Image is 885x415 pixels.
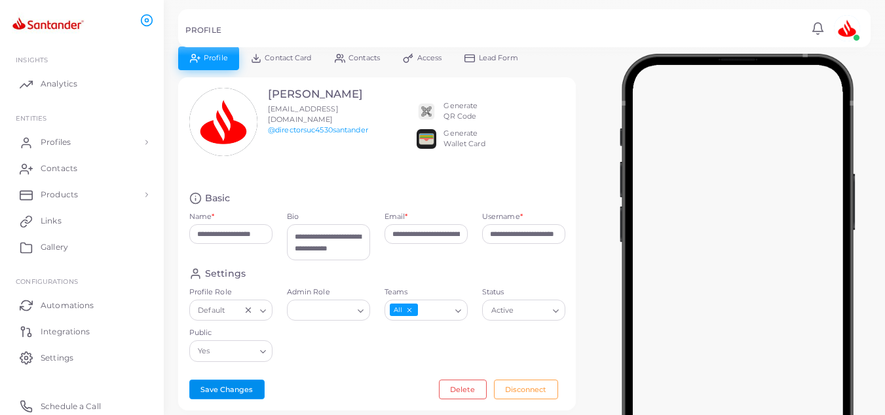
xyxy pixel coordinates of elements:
[244,305,253,315] button: Clear Selected
[41,241,68,253] span: Gallery
[517,303,548,317] input: Search for option
[41,215,62,227] span: Links
[287,287,370,298] label: Admin Role
[268,104,339,124] span: [EMAIL_ADDRESS][DOMAIN_NAME]
[417,54,442,62] span: Access
[494,380,558,399] button: Disconnect
[197,345,212,359] span: Yes
[830,15,863,41] a: avatar
[482,212,523,222] label: Username
[385,300,468,321] div: Search for option
[482,300,565,321] div: Search for option
[405,306,414,315] button: Deselect All
[10,292,154,318] a: Automations
[348,54,380,62] span: Contacts
[204,54,228,62] span: Profile
[41,189,78,201] span: Products
[16,114,47,122] span: ENTITIES
[41,326,90,338] span: Integrations
[213,344,254,359] input: Search for option
[10,208,154,234] a: Links
[443,128,485,149] div: Generate Wallet Card
[189,340,273,361] div: Search for option
[834,15,860,41] img: avatar
[185,26,221,35] h5: PROFILE
[41,136,71,148] span: Profiles
[41,300,94,311] span: Automations
[197,304,227,317] span: Default
[189,380,265,399] button: Save Changes
[189,328,273,338] label: Public
[482,287,565,298] label: Status
[390,304,418,316] span: All
[189,300,273,321] div: Search for option
[189,287,273,298] label: Profile Role
[41,401,101,412] span: Schedule a Call
[41,163,77,174] span: Contacts
[287,212,370,222] label: Bio
[287,300,370,321] div: Search for option
[479,54,518,62] span: Lead Form
[228,303,240,317] input: Search for option
[10,155,154,182] a: Contacts
[268,88,368,101] h3: [PERSON_NAME]
[293,303,352,317] input: Search for option
[10,234,154,260] a: Gallery
[439,380,487,399] button: Delete
[189,212,215,222] label: Name
[10,129,154,155] a: Profiles
[41,78,77,90] span: Analytics
[385,212,408,222] label: Email
[205,267,246,280] h4: Settings
[205,192,231,205] h4: Basic
[10,71,154,97] a: Analytics
[417,129,436,149] img: apple-wallet.png
[41,352,73,364] span: Settings
[265,54,311,62] span: Contact Card
[12,12,85,37] img: logo
[10,344,154,370] a: Settings
[417,102,436,121] img: qr2.png
[268,125,368,134] a: @directorsuc4530santander
[16,277,78,285] span: Configurations
[443,101,478,122] div: Generate QR Code
[489,304,516,317] span: Active
[385,287,468,298] label: Teams
[16,56,48,64] span: INSIGHTS
[419,303,450,317] input: Search for option
[10,318,154,344] a: Integrations
[10,182,154,208] a: Products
